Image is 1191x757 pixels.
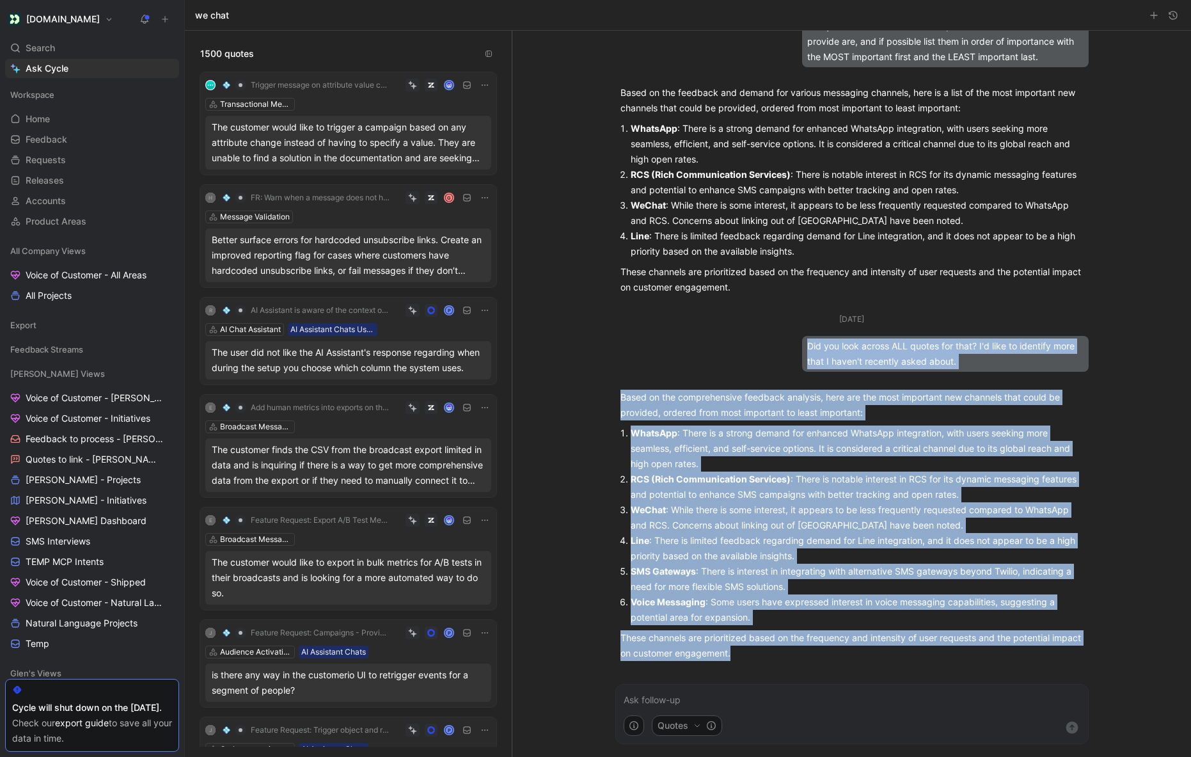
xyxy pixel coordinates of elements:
[631,123,677,134] strong: WhatsApp
[5,85,179,104] div: Workspace
[5,191,179,211] a: Accounts
[5,266,179,285] a: Voice of Customer - All Areas
[5,130,179,149] a: Feedback
[26,113,50,125] span: Home
[631,504,666,515] strong: WeChat
[5,212,179,231] a: Product Areas
[620,390,1084,420] p: Based on the comprehensive feedback analysis, here are the most important new channels that could...
[802,16,1089,67] div: Can you tell me what the most important new channels we could provide are, and if possible list t...
[26,392,163,404] span: Voice of Customer - [PERSON_NAME]
[26,61,68,76] span: Ask Cycle
[301,743,366,756] div: AI Assistant Chats
[26,269,146,282] span: Voice of Customer - All Areas
[631,474,791,484] strong: RCS (Rich Communication Services)
[220,533,292,546] div: Broadcast Messages
[26,474,141,486] span: [PERSON_NAME] - Projects
[620,630,1084,661] p: These channels are prioritized based on the frequency and intensity of user requests and the pote...
[205,402,216,413] div: E
[445,726,454,735] div: P
[5,511,179,530] a: [PERSON_NAME] Dashboard
[5,634,179,653] a: Temp
[802,336,1089,372] div: Did you look across ALL quotes for that? I'd like to identify more that I haven't recently asked ...
[195,9,229,22] h1: we chat
[5,340,179,363] div: Feedback Streams
[205,193,216,203] div: H
[631,167,1084,198] p: : There is notable interest in RCS for its dynamic messaging features and potential to enhance SM...
[223,726,230,734] img: 💠
[5,59,179,78] a: Ask Cycle
[218,303,394,318] button: 💠AI Assistant is aware of the context on the current page
[631,200,666,211] strong: WeChat
[12,715,172,746] div: Check our to save all your data in time.
[26,514,146,527] span: [PERSON_NAME] Dashboard
[445,307,454,315] div: P
[26,195,66,207] span: Accounts
[212,555,485,601] div: The customer would like to export in bulk metrics for A/B tests in their broadcasts and is lookin...
[212,232,485,278] div: Better surface errors for hardcoded unsubscribe links. Create an improved reporting flag for case...
[631,535,649,546] strong: Line
[620,264,1084,295] p: These channels are prioritized based on the frequency and intensity of user requests and the pote...
[223,404,230,411] img: 💠
[5,664,179,687] div: Glen's Views
[5,573,179,592] a: Voice of Customer - Shipped
[10,667,61,680] span: Glen's Views
[5,388,179,408] a: Voice of Customer - [PERSON_NAME]
[620,85,1084,116] p: Based on the feedback and demand for various messaging channels, here is a list of the most impor...
[220,211,290,223] div: Message Validation
[5,364,179,653] div: [PERSON_NAME] ViewsVoice of Customer - [PERSON_NAME]Voice of Customer - InitiativesFeedback to pr...
[5,450,179,469] a: Quotes to link - [PERSON_NAME]
[839,313,864,326] div: [DATE]
[631,169,791,180] strong: RCS (Rich Communication Services)
[26,617,138,630] span: Natural Language Projects
[631,502,1084,533] p: : While there is some interest, it appears to be less frequently requested compared to WhatsApp a...
[220,98,292,111] div: Transactional Messages
[26,154,66,166] span: Requests
[26,174,64,187] span: Releases
[445,194,454,202] div: G
[8,13,21,26] img: Customer.io
[5,470,179,490] a: [PERSON_NAME] - Projects
[445,629,454,637] div: P
[10,343,83,356] span: Feedback Streams
[26,133,67,146] span: Feedback
[5,532,179,551] a: SMS Interviews
[26,535,90,548] span: SMS Interviews
[26,215,86,228] span: Product Areas
[631,566,696,577] strong: SMS Gateways
[205,80,216,90] img: logo
[251,305,390,315] span: AI Assistant is aware of the context on the current page
[10,367,105,380] span: [PERSON_NAME] Views
[26,555,104,568] span: TEMP MCP Intents
[251,193,390,203] span: FR: Warn when a message does not have an unsubscribe link or has the test unsubscribe link
[5,10,116,28] button: Customer.io[DOMAIN_NAME]
[205,628,216,638] div: J
[220,646,292,658] div: Audience Activation
[220,420,292,433] div: Broadcast Messages
[26,40,55,56] span: Search
[205,305,216,315] div: R
[26,576,146,589] span: Voice of Customer - Shipped
[26,289,72,302] span: All Projects
[631,533,1084,564] p: : There is limited feedback regarding demand for Line integration, and it does not appear to be a...
[218,77,394,93] button: 💠Trigger message on attribute value change
[55,717,109,728] a: export guide
[205,725,216,735] div: J
[631,596,706,607] strong: Voice Messaging
[5,315,179,339] div: Export
[10,319,36,331] span: Export
[218,400,394,415] button: 💠Add human metrics into exports on the campaign/broadcast level
[218,513,394,528] button: 💠Feature Request: Export A/B Test Metrics for All Newsletter A/B Tests [GH#11098]
[631,594,1084,625] p: : Some users have expressed interest in voice messaging capabilities, suggesting a potential area...
[218,722,394,738] button: 💠Feature Request: Trigger object and relationship-campaigns by relative timestamps
[631,472,1084,502] p: : There is notable interest in RCS for its dynamic messaging features and potential to enhance SM...
[10,244,86,257] span: All Company Views
[26,596,163,609] span: Voice of Customer - Natural Language
[631,230,649,241] strong: Line
[631,121,1084,167] p: : There is a strong demand for enhanced WhatsApp integration, with users seeking more seamless, e...
[223,629,230,637] img: 💠
[26,453,161,466] span: Quotes to link - [PERSON_NAME]
[223,307,230,314] img: 💠
[631,426,1084,472] p: : There is a strong demand for enhanced WhatsApp integration, with users seeking more seamless, e...
[5,593,179,612] a: Voice of Customer - Natural Language
[218,190,394,205] button: 💠FR: Warn when a message does not have an unsubscribe link or has the test unsubscribe link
